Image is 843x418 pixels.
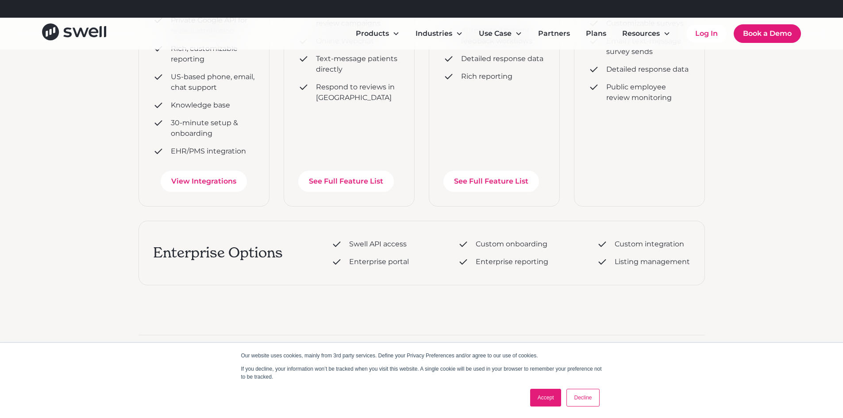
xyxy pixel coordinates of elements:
[531,25,577,42] a: Partners
[479,28,512,39] div: Use Case
[443,171,539,192] a: See Full Feature List
[42,23,106,43] a: home
[171,146,246,157] div: EHR/PMS integration
[316,54,400,75] div: Text-message patients directly
[615,239,684,249] div: Custom integration
[416,28,452,39] div: Industries
[171,100,230,111] div: Knowledge base
[241,365,602,381] p: If you decline, your information won’t be tracked when you visit this website. A single cookie wi...
[171,118,255,139] div: 30-minute setup & onboarding
[153,244,283,262] h3: Enterprise Options
[241,352,602,360] p: Our website uses cookies, mainly from 3rd party services. Define your Privacy Preferences and/or ...
[615,257,690,267] div: Listing management
[298,171,394,192] a: See Full Feature List
[566,389,599,406] a: Decline
[161,171,247,192] a: View Integrations
[408,25,470,42] div: Industries
[356,28,389,39] div: Products
[579,25,613,42] a: Plans
[461,54,543,64] div: Detailed response data
[734,24,801,43] a: Book a Demo
[606,82,690,103] div: Public employee review monitoring
[606,64,689,75] div: Detailed response data
[349,25,407,42] div: Products
[476,239,547,249] div: Custom onboarding
[686,25,727,42] a: Log In
[530,389,562,406] a: Accept
[316,82,400,103] div: Respond to reviews in [GEOGRAPHIC_DATA]
[622,28,660,39] div: Resources
[171,72,255,93] div: US-based phone, email, chat support
[171,43,255,65] div: Rich, customizable reporting
[349,239,407,249] div: Swell API access
[615,25,677,42] div: Resources
[461,71,512,82] div: Rich reporting
[472,25,529,42] div: Use Case
[476,257,548,267] div: Enterprise reporting
[349,257,409,267] div: Enterprise portal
